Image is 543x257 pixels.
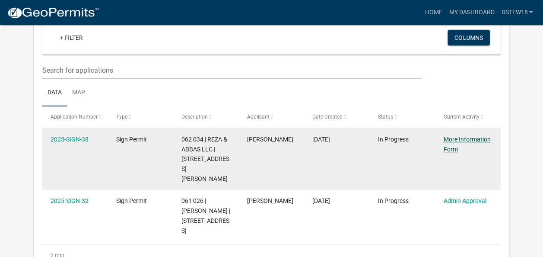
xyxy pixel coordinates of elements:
[312,197,330,204] span: 09/11/2025
[312,114,343,120] span: Date Created
[247,197,293,204] span: David Stewart
[108,106,173,127] datatable-header-cell: Type
[247,136,293,143] span: David Stewart
[116,114,127,120] span: Type
[421,4,445,21] a: Home
[443,197,486,204] a: Admin Approval
[435,106,501,127] datatable-header-cell: Current Activity
[51,136,89,143] a: 2025-SIGN-38
[42,61,422,79] input: Search for applications
[42,79,67,107] a: Data
[443,114,479,120] span: Current Activity
[247,114,270,120] span: Applicant
[53,30,90,45] a: + Filter
[443,136,490,153] a: More Information Form
[370,106,435,127] datatable-header-cell: Status
[312,136,330,143] span: 09/25/2025
[173,106,239,127] datatable-header-cell: Description
[67,79,90,107] a: Map
[116,197,147,204] span: Sign Permit
[181,136,229,182] span: 062 034 | REZA & ABBAS LLC | 116 GRAY RD
[304,106,370,127] datatable-header-cell: Date Created
[181,114,208,120] span: Description
[378,136,409,143] span: In Progress
[51,114,98,120] span: Application Number
[116,136,147,143] span: Sign Permit
[498,4,536,21] a: Dstew18
[42,106,108,127] datatable-header-cell: Application Number
[445,4,498,21] a: My Dashboard
[239,106,305,127] datatable-header-cell: Applicant
[378,114,393,120] span: Status
[181,197,230,234] span: 061 026 | WATSON STEPHEN | 100 FRIENDSHIP RD
[51,197,89,204] a: 2025-SIGN-32
[448,30,490,45] button: Columns
[378,197,409,204] span: In Progress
